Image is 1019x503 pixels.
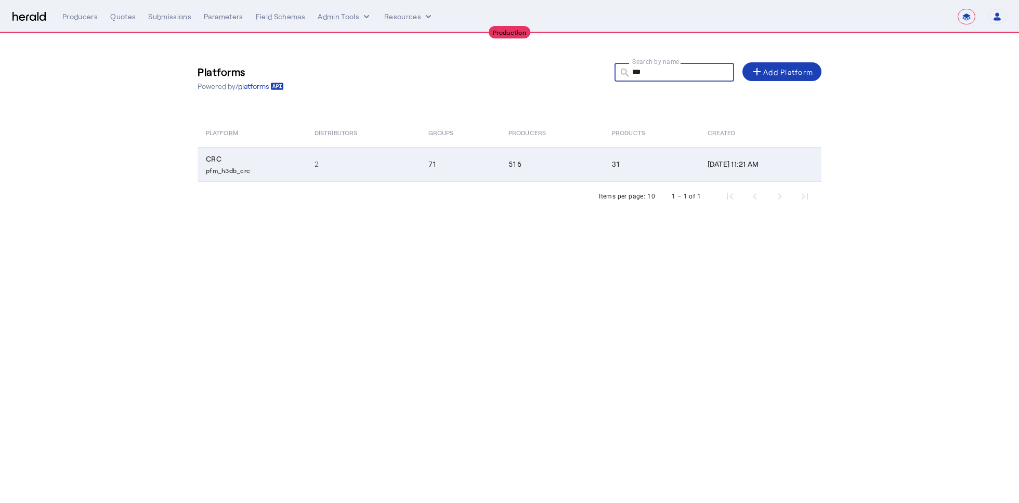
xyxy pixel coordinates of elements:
[420,118,500,147] th: Groups
[615,67,632,80] mat-icon: search
[198,81,284,91] p: Powered by
[632,58,680,65] mat-label: Search by name
[489,26,530,38] div: Production
[148,11,191,22] div: Submissions
[206,164,302,175] p: pfm_h3db_crc
[699,147,821,181] td: [DATE] 11:21 AM
[12,12,46,22] img: Herald Logo
[236,81,284,91] a: /platforms
[256,11,306,22] div: Field Schemas
[500,147,604,181] td: 516
[198,118,306,147] th: Platform
[604,118,699,147] th: Products
[742,62,821,81] button: Add Platform
[110,11,136,22] div: Quotes
[751,65,813,78] div: Add Platform
[318,11,372,22] button: internal dropdown menu
[198,64,284,79] h3: Platforms
[599,191,645,202] div: Items per page:
[751,65,763,78] mat-icon: add
[62,11,98,22] div: Producers
[647,191,655,202] div: 10
[198,147,306,181] td: CRC
[500,118,604,147] th: Producers
[204,11,243,22] div: Parameters
[306,147,420,181] td: 2
[306,118,420,147] th: Distributors
[699,118,821,147] th: Created
[384,11,434,22] button: Resources dropdown menu
[420,147,500,181] td: 71
[672,191,701,202] div: 1 – 1 of 1
[604,147,699,181] td: 31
